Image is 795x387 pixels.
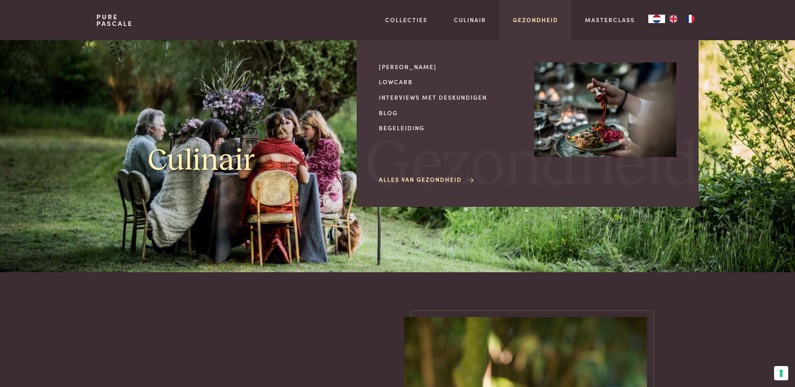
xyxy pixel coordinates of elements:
aside: Language selected: Nederlands [648,15,699,23]
span: Gezondheid [365,134,700,198]
a: Gezondheid [513,15,558,24]
a: Masterclass [585,15,635,24]
a: FR [682,15,699,23]
ul: Language list [665,15,699,23]
a: Alles van Gezondheid [379,175,475,184]
h1: Culinair [148,142,255,180]
a: Culinair [454,15,486,24]
a: [PERSON_NAME] [379,62,521,71]
div: Language [648,15,665,23]
button: Uw voorkeuren voor toestemming voor trackingtechnologieën [774,366,788,380]
a: Blog [379,108,521,117]
img: Gezondheid [534,62,676,157]
a: Lowcarb [379,77,521,86]
a: Interviews met deskundigen [379,93,521,102]
a: NL [648,15,665,23]
a: EN [665,15,682,23]
a: PurePascale [96,13,133,27]
a: Collecties [385,15,427,24]
a: Begeleiding [379,124,521,132]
